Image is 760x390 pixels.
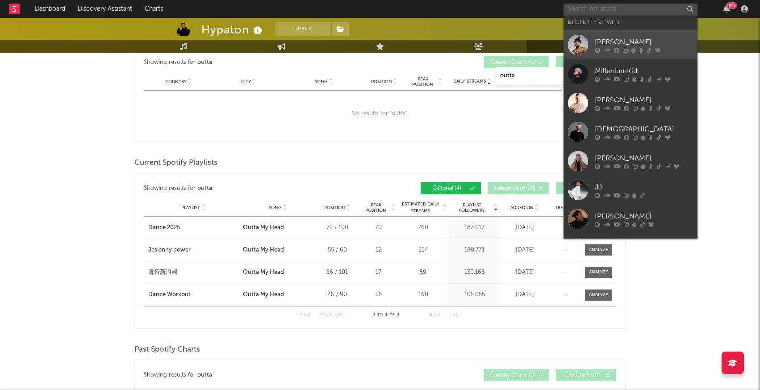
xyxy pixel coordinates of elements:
div: 25 [362,290,395,299]
div: 55 / 60 [317,246,357,255]
span: Independent ( 28 ) [493,186,536,191]
div: [DATE] [502,246,547,255]
button: City Charts(0) [556,56,616,68]
div: [PERSON_NAME] [595,95,693,105]
a: Dance 2025 [148,223,238,232]
span: of [389,313,395,317]
div: 180.771 [451,246,498,255]
button: Independent(28) [488,182,549,194]
div: 760 [400,223,447,232]
input: Search Playlists/Charts [495,67,607,85]
a: Jesienny power [148,246,238,255]
div: [DEMOGRAPHIC_DATA] [595,124,693,134]
div: 56 / 101 [317,268,357,277]
span: Song [269,205,282,210]
button: Track [276,22,331,36]
div: [PERSON_NAME] [595,37,693,47]
div: 99 + [726,2,737,9]
div: outta [197,57,212,68]
div: 52 [362,246,395,255]
a: 電音新浪潮 [148,268,238,277]
span: City Charts ( 0 ) [562,373,603,378]
span: Editorial ( 4 ) [426,186,468,191]
span: Country [165,79,187,84]
div: [DATE] [502,290,547,299]
a: [DEMOGRAPHIC_DATA] [564,117,697,147]
button: Editorial(4) [421,182,481,194]
button: Next [429,313,441,318]
button: First [298,313,311,318]
span: Current Spotify Playlists [134,158,217,168]
div: Showing results for [144,182,380,194]
button: Country Charts(0) [484,369,549,381]
div: 59 [400,268,447,277]
a: [PERSON_NAME] [564,30,697,59]
span: Country Charts ( 0 ) [490,60,536,65]
span: Added On [510,205,534,210]
a: [PERSON_NAME] [564,147,697,176]
div: No results for " outta ". [144,91,616,137]
div: outta [197,370,212,381]
a: JJ [564,176,697,205]
span: Peak Position [362,202,390,213]
div: Outta My Head [243,268,284,277]
a: MilleniumKid [564,59,697,88]
div: Showing results for [144,369,380,381]
span: Estimated Daily Streams [400,201,441,214]
div: Hypaton [201,22,264,37]
div: Dance Workout [148,290,191,299]
div: 電音新浪潮 [148,268,177,277]
span: Trend [555,205,570,210]
button: Country Charts(0) [484,56,549,68]
div: 26 / 90 [317,290,357,299]
span: Playlist Followers [451,202,493,213]
div: 130.166 [451,268,498,277]
button: Last [450,313,462,318]
button: Algorithmic(22) [556,182,616,194]
div: 105.055 [451,290,498,299]
div: 17 [362,268,395,277]
div: Outta My Head [243,223,284,232]
span: Song [315,79,328,84]
div: 160 [400,290,447,299]
span: Position [371,79,392,84]
input: Search for artists [564,4,697,15]
div: [DATE] [502,268,547,277]
div: [PERSON_NAME] [595,211,693,222]
span: Peak Position [409,76,437,87]
a: [PERSON_NAME] [564,88,697,117]
button: Previous [320,313,344,318]
div: JJ [595,182,693,193]
span: Daily Streams [453,78,486,85]
div: Outta My Head [243,246,284,255]
div: Outta My Head [243,290,284,299]
button: City Charts(0) [556,369,616,381]
span: Country Charts ( 0 ) [490,373,536,378]
div: 72 / 100 [317,223,357,232]
div: 554 [400,246,447,255]
a: Dance Workout [148,290,238,299]
button: 99+ [723,5,730,13]
div: 1 4 4 [362,310,411,321]
div: outta [197,183,212,194]
div: Jesienny power [148,246,191,255]
span: to [377,313,383,317]
span: City Charts ( 0 ) [562,60,603,65]
div: [PERSON_NAME] [595,153,693,164]
div: Recently Viewed [568,17,693,28]
span: Algorithmic ( 22 ) [562,186,603,191]
div: Dance 2025 [148,223,180,232]
span: Past Spotify Charts [134,344,200,355]
a: [PERSON_NAME] [564,205,697,234]
span: City [241,79,251,84]
div: MilleniumKid [595,66,693,76]
span: Position [324,205,345,210]
div: Showing results for [144,56,380,68]
a: VAMERO [564,234,697,263]
span: Playlist [181,205,200,210]
div: [DATE] [502,223,547,232]
div: 183.017 [451,223,498,232]
div: 70 [362,223,395,232]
